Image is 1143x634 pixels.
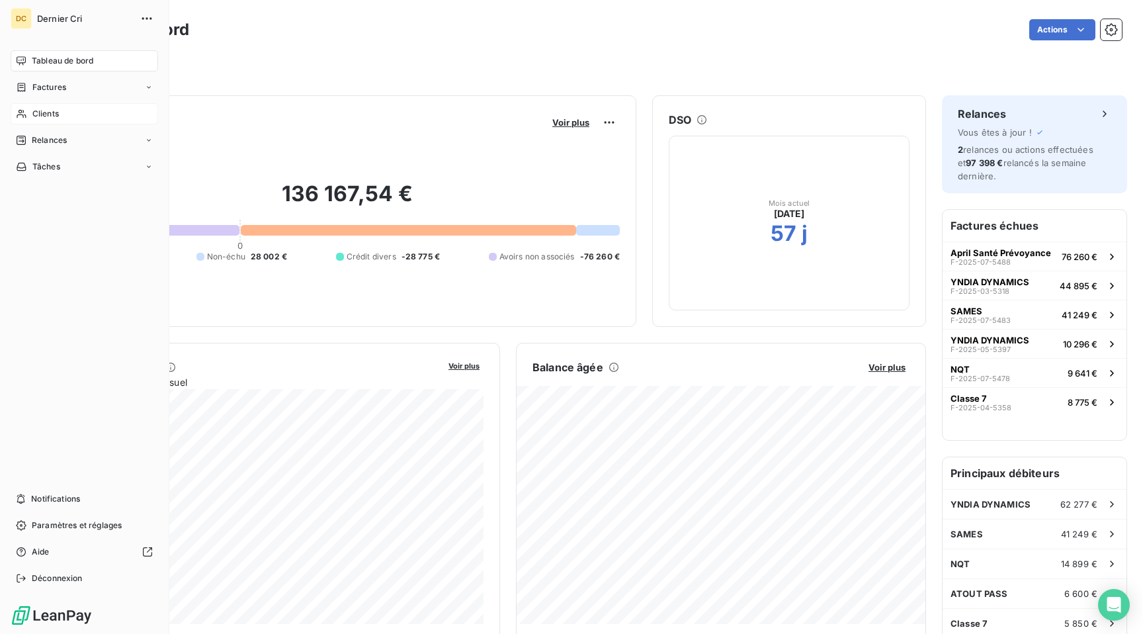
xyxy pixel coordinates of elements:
span: F-2025-03-5318 [951,287,1009,295]
span: F-2025-04-5358 [951,404,1011,412]
button: Voir plus [548,116,593,128]
span: Paramètres et réglages [32,520,122,531]
h6: Principaux débiteurs [943,457,1126,489]
span: Vous êtes à jour ! [958,127,1032,138]
span: 62 277 € [1060,499,1097,510]
button: Classe 7F-2025-04-53588 775 € [943,387,1126,416]
span: Dernier Cri [37,13,132,24]
span: Aide [32,546,50,558]
span: Voir plus [448,361,480,371]
h2: 57 [771,220,796,247]
span: 28 002 € [251,251,287,263]
span: Mois actuel [769,199,810,207]
a: Aide [11,541,158,563]
div: Open Intercom Messenger [1098,589,1130,621]
span: Factures [32,81,66,93]
span: Avoirs non associés [499,251,575,263]
span: Tâches [32,161,60,173]
span: Voir plus [868,362,906,373]
span: 14 899 € [1061,559,1097,569]
span: SAMES [951,306,982,316]
span: YNDIA DYNAMICS [951,277,1029,287]
span: April Santé Prévoyance [951,248,1051,258]
span: 76 260 € [1062,251,1097,262]
span: F-2025-07-5483 [951,316,1011,324]
h6: Balance âgée [532,359,603,375]
span: 8 775 € [1068,397,1097,408]
span: 41 249 € [1062,310,1097,320]
span: -76 260 € [580,251,620,263]
button: Actions [1029,19,1095,40]
span: relances ou actions effectuées et relancés la semaine dernière. [958,144,1093,181]
span: YNDIA DYNAMICS [951,499,1031,510]
span: F-2025-07-5478 [951,375,1010,383]
span: 2 [958,144,963,155]
span: NQT [951,559,970,569]
span: 44 895 € [1060,281,1097,291]
span: 5 850 € [1064,618,1097,629]
span: 9 641 € [1068,368,1097,379]
button: YNDIA DYNAMICSF-2025-05-539710 296 € [943,329,1126,358]
span: 41 249 € [1061,529,1097,539]
button: SAMESF-2025-07-548341 249 € [943,300,1126,329]
span: -28 775 € [402,251,440,263]
div: DC [11,8,32,29]
span: SAMES [951,529,983,539]
button: April Santé PrévoyanceF-2025-07-548876 260 € [943,242,1126,271]
span: Chiffre d'affaires mensuel [75,375,439,389]
h6: DSO [669,112,691,128]
button: NQTF-2025-07-54789 641 € [943,358,1126,387]
span: 6 600 € [1064,588,1097,599]
span: Déconnexion [32,572,83,584]
span: [DATE] [774,207,805,220]
span: Crédit divers [347,251,396,263]
span: 10 296 € [1063,339,1097,349]
h2: 136 167,54 € [75,181,620,220]
span: Non-échu [207,251,245,263]
span: YNDIA DYNAMICS [951,335,1029,345]
h6: Relances [958,106,1006,122]
img: Logo LeanPay [11,605,93,626]
span: 0 [237,240,243,251]
span: Classe 7 [951,618,988,629]
button: Voir plus [865,361,910,373]
span: Tableau de bord [32,55,93,67]
span: Relances [32,134,67,146]
span: Voir plus [552,117,589,128]
button: Voir plus [444,359,484,371]
span: F-2025-07-5488 [951,258,1011,266]
span: F-2025-05-5397 [951,345,1011,353]
span: Clients [32,108,59,120]
span: NQT [951,364,970,375]
span: ATOUT PASS [951,588,1008,599]
h6: Factures échues [943,210,1126,242]
span: Classe 7 [951,393,987,404]
button: YNDIA DYNAMICSF-2025-03-531844 895 € [943,271,1126,300]
h2: j [802,220,808,247]
span: Notifications [31,493,80,505]
span: 97 398 € [966,158,1003,168]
